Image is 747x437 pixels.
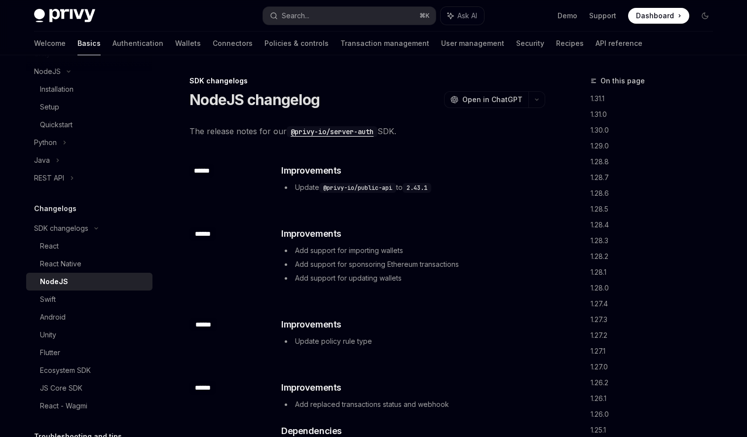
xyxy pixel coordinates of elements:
[591,138,721,154] a: 1.29.0
[281,272,544,284] li: Add support for updating wallets
[516,32,544,55] a: Security
[26,237,152,255] a: React
[558,11,577,21] a: Demo
[281,245,544,256] li: Add support for importing wallets
[591,343,721,359] a: 1.27.1
[591,107,721,122] a: 1.31.0
[281,164,341,178] span: Improvements
[281,381,341,395] span: Improvements
[263,7,436,25] button: Search...⌘K
[591,249,721,264] a: 1.28.2
[591,375,721,391] a: 1.26.2
[281,335,544,347] li: Update policy rule type
[40,101,59,113] div: Setup
[34,66,61,77] div: NodeJS
[287,126,377,136] a: @privy-io/server-auth
[636,11,674,21] span: Dashboard
[281,227,341,241] span: Improvements
[40,119,73,131] div: Quickstart
[213,32,253,55] a: Connectors
[591,233,721,249] a: 1.28.3
[457,11,477,21] span: Ask AI
[441,32,504,55] a: User management
[589,11,616,21] a: Support
[697,8,713,24] button: Toggle dark mode
[444,91,528,108] button: Open in ChatGPT
[281,399,544,410] li: Add replaced transactions status and webhook
[591,359,721,375] a: 1.27.0
[34,32,66,55] a: Welcome
[189,76,545,86] div: SDK changelogs
[40,276,68,288] div: NodeJS
[26,308,152,326] a: Android
[26,116,152,134] a: Quickstart
[34,154,50,166] div: Java
[112,32,163,55] a: Authentication
[591,91,721,107] a: 1.31.1
[40,382,82,394] div: JS Core SDK
[26,379,152,397] a: JS Core SDK
[287,126,377,137] code: @privy-io/server-auth
[441,7,484,25] button: Ask AI
[26,344,152,362] a: Flutter
[175,32,201,55] a: Wallets
[281,182,544,193] li: Update to
[77,32,101,55] a: Basics
[591,264,721,280] a: 1.28.1
[462,95,523,105] span: Open in ChatGPT
[26,362,152,379] a: Ecosystem SDK
[26,273,152,291] a: NodeJS
[40,293,56,305] div: Swift
[556,32,584,55] a: Recipes
[40,329,56,341] div: Unity
[591,391,721,406] a: 1.26.1
[281,318,341,331] span: Improvements
[628,8,689,24] a: Dashboard
[319,183,396,193] code: @privy-io/public-api
[591,296,721,312] a: 1.27.4
[40,258,81,270] div: React Native
[282,10,309,22] div: Search...
[189,124,545,138] span: The release notes for our SDK.
[26,397,152,415] a: React - Wagmi
[591,312,721,328] a: 1.27.3
[591,328,721,343] a: 1.27.2
[40,311,66,323] div: Android
[40,364,91,376] div: Ecosystem SDK
[591,406,721,422] a: 1.26.0
[591,122,721,138] a: 1.30.0
[591,154,721,170] a: 1.28.8
[419,12,430,20] span: ⌘ K
[34,222,88,234] div: SDK changelogs
[591,217,721,233] a: 1.28.4
[591,280,721,296] a: 1.28.0
[26,98,152,116] a: Setup
[34,137,57,148] div: Python
[40,347,60,359] div: Flutter
[26,291,152,308] a: Swift
[40,400,87,412] div: React - Wagmi
[40,83,74,95] div: Installation
[591,201,721,217] a: 1.28.5
[26,80,152,98] a: Installation
[34,203,76,215] h5: Changelogs
[596,32,642,55] a: API reference
[40,240,59,252] div: React
[340,32,429,55] a: Transaction management
[403,183,431,193] code: 2.43.1
[26,255,152,273] a: React Native
[189,91,320,109] h1: NodeJS changelog
[34,172,64,184] div: REST API
[600,75,645,87] span: On this page
[34,9,95,23] img: dark logo
[281,258,544,270] li: Add support for sponsoring Ethereum transactions
[26,326,152,344] a: Unity
[264,32,329,55] a: Policies & controls
[591,185,721,201] a: 1.28.6
[591,170,721,185] a: 1.28.7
